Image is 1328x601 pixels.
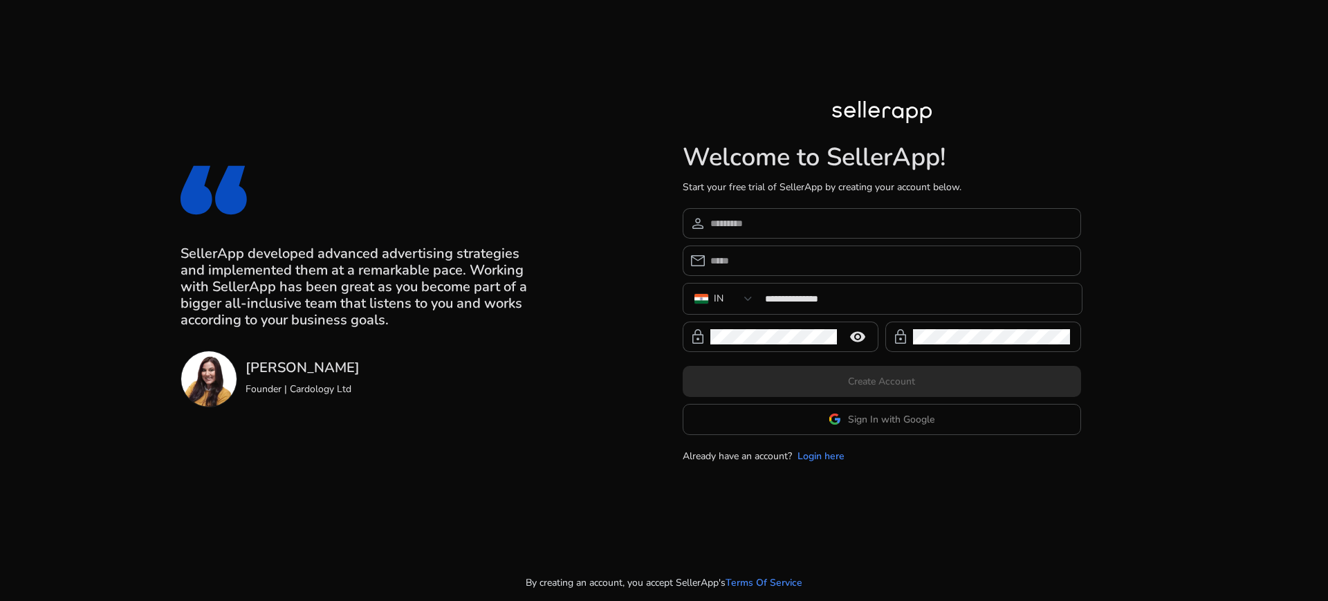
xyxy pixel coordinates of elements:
[797,449,845,463] a: Login here
[683,449,792,463] p: Already have an account?
[714,291,723,306] div: IN
[841,329,874,345] mat-icon: remove_red_eye
[690,215,706,232] span: person
[892,329,909,345] span: lock
[181,246,535,329] h3: SellerApp developed advanced advertising strategies and implemented them at a remarkable pace. Wo...
[246,360,360,376] h3: [PERSON_NAME]
[246,382,360,396] p: Founder | Cardology Ltd
[683,142,1081,172] h1: Welcome to SellerApp!
[683,180,1081,194] p: Start your free trial of SellerApp by creating your account below.
[690,329,706,345] span: lock
[690,252,706,269] span: email
[726,575,802,590] a: Terms Of Service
